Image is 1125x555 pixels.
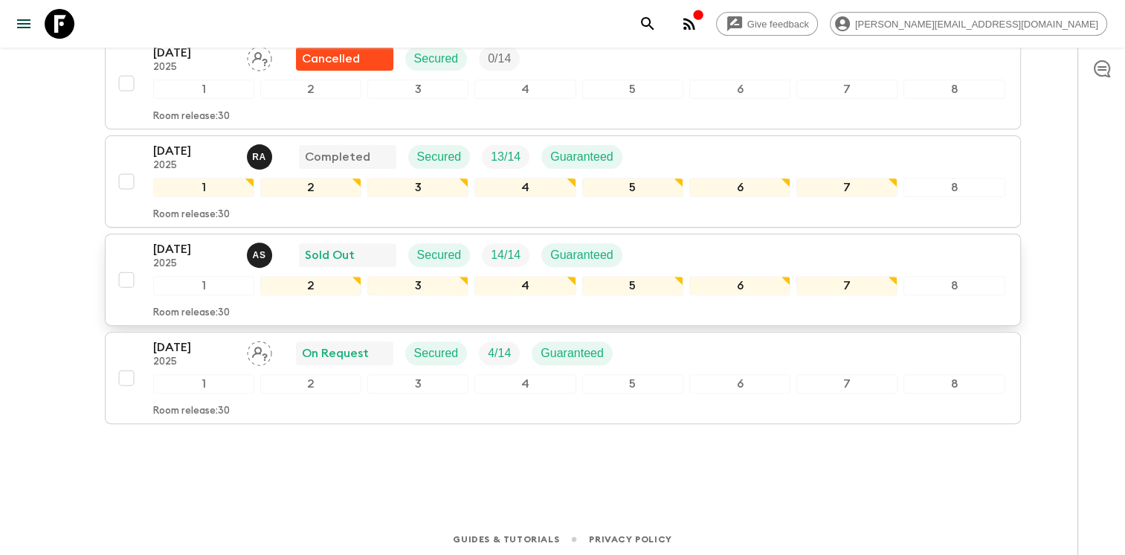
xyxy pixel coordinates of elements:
p: Secured [417,246,462,264]
span: Assign pack leader [247,345,272,357]
span: Raivis Aire [247,149,275,161]
p: 13 / 14 [491,148,520,166]
a: Guides & Tutorials [453,531,559,548]
div: Trip Fill [482,145,529,169]
div: Secured [405,341,468,365]
p: Completed [305,148,370,166]
div: 3 [367,276,468,295]
div: 1 [153,374,254,394]
p: 14 / 14 [491,246,520,264]
div: 7 [796,80,897,99]
div: 6 [689,178,790,197]
p: Guaranteed [541,344,604,362]
p: Secured [414,50,459,68]
button: [DATE]2025Agnis SirmaisSold OutSecuredTrip FillGuaranteed12345678Room release:30 [105,234,1021,326]
p: [DATE] [153,142,235,160]
p: [DATE] [153,44,235,62]
div: 5 [582,178,683,197]
button: [DATE]2025Assign pack leaderFlash Pack cancellationSecuredTrip Fill12345678Room release:30 [105,37,1021,129]
div: 8 [903,276,1005,295]
div: 4 [474,276,576,295]
p: [DATE] [153,240,235,258]
p: A S [253,249,266,261]
div: Trip Fill [482,243,529,267]
div: 3 [367,374,468,394]
button: [DATE]2025Raivis AireCompletedSecuredTrip FillGuaranteed12345678Room release:30 [105,135,1021,228]
p: 2025 [153,62,235,74]
span: Give feedback [739,19,817,30]
p: Room release: 30 [153,209,230,221]
div: 4 [474,374,576,394]
div: 4 [474,80,576,99]
p: Room release: 30 [153,307,230,319]
button: menu [9,9,39,39]
p: Secured [414,344,459,362]
div: Trip Fill [479,341,520,365]
div: 7 [796,178,897,197]
button: [DATE]2025Assign pack leaderOn RequestSecuredTrip FillGuaranteed12345678Room release:30 [105,332,1021,424]
div: Flash Pack cancellation [296,47,393,71]
span: [PERSON_NAME][EMAIL_ADDRESS][DOMAIN_NAME] [847,19,1106,30]
div: Secured [408,243,471,267]
p: Room release: 30 [153,111,230,123]
div: 7 [796,374,897,394]
a: Privacy Policy [589,531,671,548]
p: Room release: 30 [153,405,230,417]
p: 4 / 14 [488,344,511,362]
div: 7 [796,276,897,295]
p: [DATE] [153,339,235,356]
div: 5 [582,80,683,99]
span: Agnis Sirmais [247,247,275,259]
p: Guaranteed [550,148,613,166]
div: 8 [903,374,1005,394]
div: 4 [474,178,576,197]
p: Guaranteed [550,246,613,264]
div: 6 [689,374,790,394]
div: 2 [260,374,361,394]
div: 3 [367,80,468,99]
div: Secured [408,145,471,169]
div: 1 [153,178,254,197]
div: [PERSON_NAME][EMAIL_ADDRESS][DOMAIN_NAME] [830,12,1107,36]
p: Sold Out [305,246,355,264]
p: 2025 [153,356,235,368]
div: 6 [689,80,790,99]
div: 3 [367,178,468,197]
div: 1 [153,276,254,295]
p: On Request [302,344,369,362]
div: 6 [689,276,790,295]
div: 8 [903,80,1005,99]
button: AS [247,243,275,268]
span: Assign pack leader [247,51,272,62]
p: 2025 [153,160,235,172]
p: 2025 [153,258,235,270]
div: 2 [260,178,361,197]
div: 2 [260,80,361,99]
div: Trip Fill [479,47,520,71]
div: 8 [903,178,1005,197]
button: search adventures [633,9,663,39]
div: 1 [153,80,254,99]
p: 0 / 14 [488,50,511,68]
p: Secured [417,148,462,166]
div: 5 [582,374,683,394]
div: Secured [405,47,468,71]
div: 5 [582,276,683,295]
a: Give feedback [716,12,818,36]
p: Cancelled [302,50,360,68]
div: 2 [260,276,361,295]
